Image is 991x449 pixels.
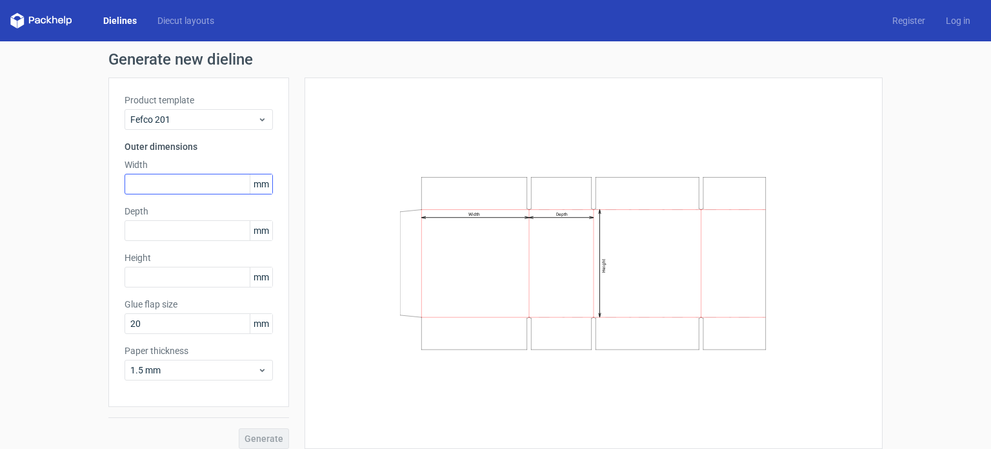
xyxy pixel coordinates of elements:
[936,14,981,27] a: Log in
[556,212,568,217] text: Depth
[130,364,257,377] span: 1.5 mm
[601,259,606,273] text: Height
[125,140,273,153] h3: Outer dimensions
[250,314,272,333] span: mm
[250,267,272,287] span: mm
[130,113,257,126] span: Fefco 201
[250,174,272,194] span: mm
[882,14,936,27] a: Register
[125,94,273,107] label: Product template
[93,14,147,27] a: Dielines
[147,14,225,27] a: Diecut layouts
[250,221,272,240] span: mm
[125,158,273,171] label: Width
[125,298,273,311] label: Glue flap size
[108,52,883,67] h1: Generate new dieline
[125,251,273,264] label: Height
[125,205,273,218] label: Depth
[125,344,273,357] label: Paper thickness
[468,212,480,217] text: Width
